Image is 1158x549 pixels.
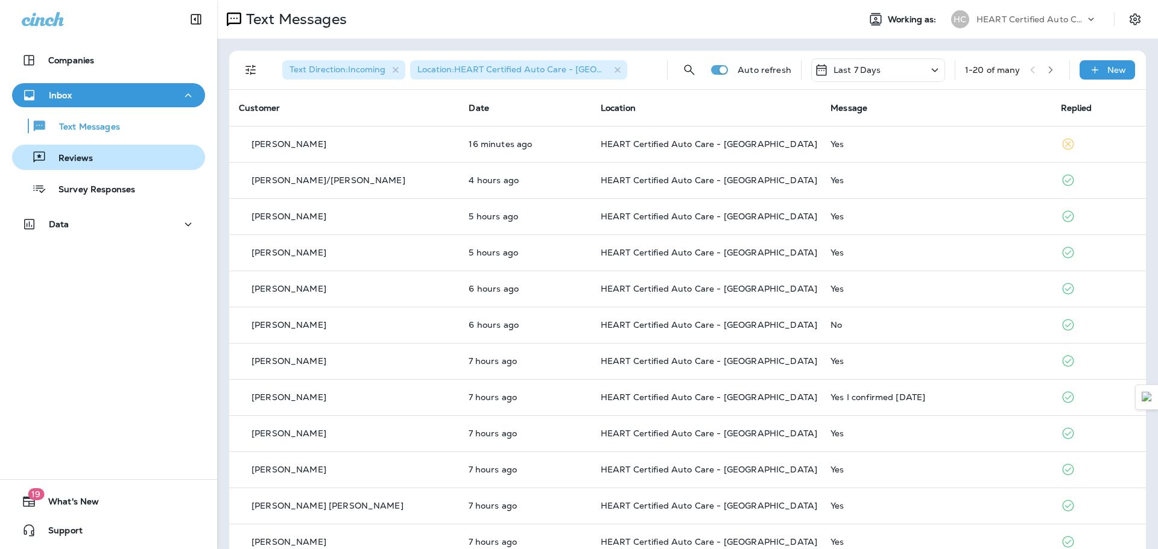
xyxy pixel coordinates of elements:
button: Data [12,212,205,236]
p: Survey Responses [46,184,135,196]
span: HEART Certified Auto Care - [GEOGRAPHIC_DATA] [601,428,817,439]
div: Yes [831,175,1041,185]
p: Sep 10, 2025 09:10 AM [469,501,581,510]
button: Search Messages [677,58,701,82]
button: Collapse Sidebar [179,7,213,31]
p: Sep 10, 2025 11:53 AM [469,212,581,221]
span: HEART Certified Auto Care - [GEOGRAPHIC_DATA] [601,500,817,511]
p: [PERSON_NAME] [252,356,326,366]
p: Sep 10, 2025 10:13 AM [469,284,581,293]
p: [PERSON_NAME] [252,428,326,438]
p: Sep 10, 2025 12:16 PM [469,175,581,185]
button: Reviews [12,145,205,170]
span: HEART Certified Auto Care - [GEOGRAPHIC_DATA] [601,536,817,547]
span: HEART Certified Auto Care - [GEOGRAPHIC_DATA] [601,175,817,186]
div: Location:HEART Certified Auto Care - [GEOGRAPHIC_DATA] [410,60,627,80]
div: Yes [831,428,1041,438]
span: What's New [36,497,99,511]
span: Customer [239,102,280,113]
button: Settings [1124,8,1146,30]
span: HEART Certified Auto Care - [GEOGRAPHIC_DATA] [601,139,817,149]
div: Yes [831,139,1041,149]
p: [PERSON_NAME] [252,320,326,330]
button: 19What's New [12,489,205,513]
span: HEART Certified Auto Care - [GEOGRAPHIC_DATA] [601,319,817,330]
p: Inbox [49,90,72,100]
div: Yes [831,465,1041,474]
div: Yes I confirmed yesterday [831,392,1041,402]
p: Sep 10, 2025 04:38 PM [469,139,581,149]
p: [PERSON_NAME] [252,537,326,547]
p: Data [49,219,69,229]
span: Location : HEART Certified Auto Care - [GEOGRAPHIC_DATA] [417,64,668,75]
p: Sep 10, 2025 09:59 AM [469,320,581,330]
p: [PERSON_NAME] [252,139,326,149]
button: Survey Responses [12,176,205,201]
p: [PERSON_NAME] [252,248,326,257]
p: Companies [48,55,94,65]
span: Replied [1061,102,1092,113]
p: Sep 10, 2025 09:26 AM [469,356,581,366]
span: Text Direction : Incoming [289,64,385,75]
span: HEART Certified Auto Care - [GEOGRAPHIC_DATA] [601,464,817,475]
p: Auto refresh [738,65,791,75]
span: HEART Certified Auto Care - [GEOGRAPHIC_DATA] [601,247,817,258]
span: Working as: [888,14,939,25]
p: [PERSON_NAME] [252,392,326,402]
button: Companies [12,48,205,72]
div: Yes [831,537,1041,547]
p: [PERSON_NAME] [252,465,326,474]
p: [PERSON_NAME] [252,284,326,293]
p: Sep 10, 2025 11:04 AM [469,248,581,257]
button: Text Messages [12,113,205,139]
span: HEART Certified Auto Care - [GEOGRAPHIC_DATA] [601,356,817,366]
span: HEART Certified Auto Care - [GEOGRAPHIC_DATA] [601,283,817,294]
div: Yes [831,284,1041,293]
p: Text Messages [241,10,347,28]
button: Inbox [12,83,205,107]
span: HEART Certified Auto Care - [GEOGRAPHIC_DATA] [601,211,817,222]
span: Message [831,102,867,113]
div: Yes [831,248,1041,257]
img: Detect Auto [1142,392,1153,403]
p: Sep 10, 2025 09:12 AM [469,465,581,474]
p: Sep 10, 2025 09:20 AM [469,428,581,438]
div: Text Direction:Incoming [282,60,405,80]
p: Text Messages [47,122,120,133]
div: No [831,320,1041,330]
p: Sep 10, 2025 09:25 AM [469,392,581,402]
div: Yes [831,356,1041,366]
button: Support [12,518,205,542]
div: Yes [831,501,1041,510]
p: Sep 10, 2025 09:10 AM [469,537,581,547]
div: 1 - 20 of many [965,65,1020,75]
p: HEART Certified Auto Care [976,14,1085,24]
div: Yes [831,212,1041,221]
button: Filters [239,58,263,82]
p: Last 7 Days [834,65,881,75]
span: HEART Certified Auto Care - [GEOGRAPHIC_DATA] [601,392,817,403]
p: New [1107,65,1126,75]
p: Reviews [46,153,93,165]
span: 19 [28,488,44,500]
p: [PERSON_NAME] [252,212,326,221]
p: [PERSON_NAME] [PERSON_NAME] [252,501,403,510]
span: Date [469,102,489,113]
div: HC [951,10,969,28]
span: Support [36,525,83,540]
p: [PERSON_NAME]/[PERSON_NAME] [252,175,405,185]
span: Location [601,102,636,113]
